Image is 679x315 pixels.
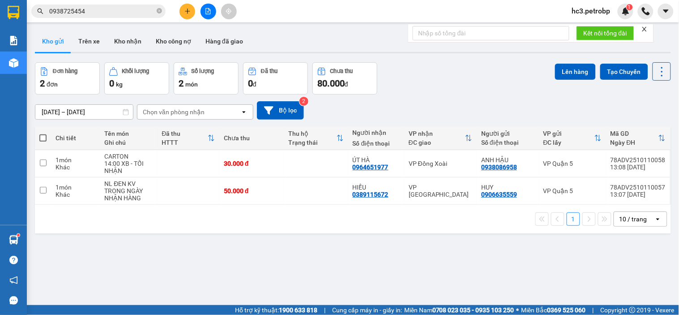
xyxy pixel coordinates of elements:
[353,140,400,147] div: Số điện thoại
[481,130,534,137] div: Người gửi
[157,8,162,13] span: close-circle
[641,26,648,32] span: close
[353,164,389,171] div: 0964651977
[9,296,18,305] span: message
[104,180,153,187] div: NL ĐEN KV
[409,139,465,146] div: ĐC giao
[481,156,534,164] div: ANH HẬU
[185,81,198,88] span: món
[56,184,95,191] div: 1 món
[622,7,630,15] img: icon-new-feature
[157,7,162,16] span: close-circle
[312,62,377,95] button: Chưa thu80.000đ
[409,160,472,167] div: VP Đồng Xoài
[56,164,95,171] div: Khác
[71,30,107,52] button: Trên xe
[9,276,18,285] span: notification
[53,68,77,74] div: Đơn hàng
[288,139,337,146] div: Trạng thái
[192,68,214,74] div: Số lượng
[122,68,149,74] div: Khối lượng
[37,8,43,14] span: search
[642,7,650,15] img: phone-icon
[104,62,169,95] button: Khối lượng0kg
[9,235,18,245] img: warehouse-icon
[116,81,123,88] span: kg
[629,307,636,313] span: copyright
[35,62,100,95] button: Đơn hàng2đơn
[543,187,602,194] div: VP Quận 5
[628,4,631,10] span: 1
[224,134,279,142] div: Chưa thu
[611,191,666,198] div: 13:07 [DATE]
[611,156,666,164] div: 78ADV2510110058
[332,305,402,315] span: Cung cấp máy in - giấy in:
[654,216,662,223] svg: open
[658,4,674,19] button: caret-down
[547,306,586,314] strong: 0369 525 060
[243,62,308,95] button: Đã thu0đ
[104,139,153,146] div: Ghi chú
[162,139,208,146] div: HTTT
[567,212,580,226] button: 1
[35,105,133,119] input: Select a date range.
[413,26,569,40] input: Nhập số tổng đài
[521,305,586,315] span: Miền Bắc
[543,160,602,167] div: VP Quận 5
[606,126,670,150] th: Toggle SortBy
[56,191,95,198] div: Khác
[257,101,304,120] button: Bộ lọc
[627,4,633,10] sup: 1
[288,130,337,137] div: Thu hộ
[226,8,232,14] span: aim
[481,139,534,146] div: Số điện thoại
[253,81,256,88] span: đ
[324,305,325,315] span: |
[104,160,153,174] div: 14:00 XB - TỐI NHẬN
[143,108,205,117] div: Chọn văn phòng nhận
[235,305,317,315] span: Hỗ trợ kỹ thuật:
[8,6,19,19] img: logo-vxr
[353,184,400,191] div: HIẾU
[353,191,389,198] div: 0389115672
[205,8,211,14] span: file-add
[17,234,20,237] sup: 1
[279,306,317,314] strong: 1900 633 818
[481,164,517,171] div: 0938086958
[611,184,666,191] div: 78ADV2510110057
[330,68,353,74] div: Chưa thu
[404,305,514,315] span: Miền Nam
[179,4,195,19] button: plus
[409,130,465,137] div: VP nhận
[409,184,472,198] div: VP [GEOGRAPHIC_DATA]
[593,305,594,315] span: |
[104,187,153,202] div: TRONG NGÀY NHẬN HÀNG
[56,134,95,142] div: Chi tiết
[317,78,345,89] span: 80.000
[555,64,596,80] button: Lên hàng
[584,28,627,38] span: Kết nối tổng đài
[174,62,239,95] button: Số lượng2món
[109,78,114,89] span: 0
[543,130,594,137] div: VP gửi
[149,30,198,52] button: Kho công nợ
[345,81,348,88] span: đ
[157,126,219,150] th: Toggle SortBy
[104,153,153,160] div: CARTON
[600,64,648,80] button: Tạo Chuyến
[47,81,58,88] span: đơn
[481,184,534,191] div: HUY
[539,126,606,150] th: Toggle SortBy
[162,130,208,137] div: Đã thu
[353,129,400,136] div: Người nhận
[9,256,18,264] span: question-circle
[240,108,248,116] svg: open
[481,191,517,198] div: 0906635559
[107,30,149,52] button: Kho nhận
[201,4,216,19] button: file-add
[179,78,184,89] span: 2
[565,5,618,17] span: hc3.petrobp
[224,187,279,194] div: 50.000 đ
[9,36,18,45] img: solution-icon
[261,68,278,74] div: Đã thu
